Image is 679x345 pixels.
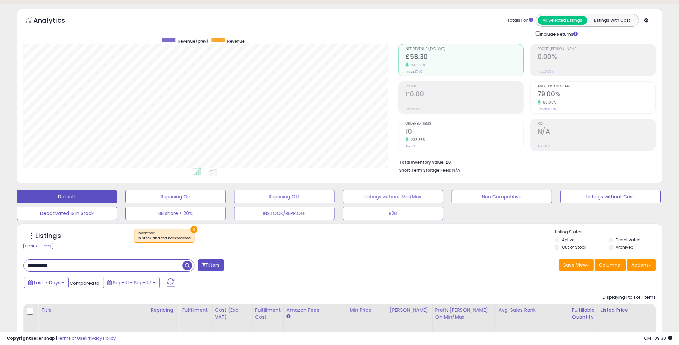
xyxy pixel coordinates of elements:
[644,335,672,341] span: 2025-09-16 09:30 GMT
[399,159,445,165] b: Total Inventory Value:
[616,244,634,250] label: Archived
[406,122,523,126] span: Ordered Items
[350,307,384,314] div: Min Price
[538,128,655,137] h2: N/A
[531,30,586,38] div: Include Returns
[541,100,556,105] small: 58.00%
[538,70,554,74] small: Prev: 0.00%
[286,307,344,314] div: Amazon Fees
[406,107,422,111] small: Prev: £0.00
[499,307,566,314] div: Avg. Sales Rank
[562,244,586,250] label: Out of Stock
[595,259,626,271] button: Columns
[125,190,226,203] button: Repricing On
[406,47,523,51] span: Net Revenue (Exc. VAT)
[406,128,523,137] h2: 10
[86,335,116,341] a: Privacy Policy
[627,259,656,271] button: Actions
[7,335,116,342] div: seller snap | |
[406,90,523,99] h2: £0.00
[234,190,334,203] button: Repricing Off
[34,279,60,286] span: Last 7 Days
[399,167,451,173] b: Short Term Storage Fees:
[538,53,655,62] h2: 0.00%
[151,307,176,314] div: Repricing
[538,107,556,111] small: Prev: 50.00%
[190,226,197,233] button: ×
[113,279,151,286] span: Sep-01 - Sep-07
[406,53,523,62] h2: £58.30
[343,190,443,203] button: Listings without Min/Max
[343,207,443,220] button: B2B
[227,38,244,44] span: Revenue
[409,137,426,142] small: 233.33%
[390,307,430,314] div: [PERSON_NAME]
[406,85,523,88] span: Profit
[23,243,53,249] div: Clear All Filters
[33,16,78,27] h5: Analytics
[41,307,145,314] div: Title
[538,16,587,25] button: All Selected Listings
[538,144,551,148] small: Prev: N/A
[103,277,160,288] button: Sep-01 - Sep-07
[406,70,423,74] small: Prev: £17.49
[138,236,191,241] div: in stock and fba backordered
[538,90,655,99] h2: 79.00%
[538,85,655,88] span: Avg. Buybox Share
[255,307,281,321] div: Fulfillment Cost
[452,190,552,203] button: Non Competitive
[409,63,426,68] small: 233.33%
[70,280,100,286] span: Compared to:
[452,167,460,173] span: N/A
[587,16,637,25] button: Listings With Cost
[616,237,641,243] label: Deactivated
[17,207,117,220] button: Deactivated & In Stock
[399,158,651,166] li: £0
[178,38,208,44] span: Revenue (prev)
[182,307,209,314] div: Fulfillment
[562,237,574,243] label: Active
[35,231,61,241] h5: Listings
[24,277,69,288] button: Last 7 Days
[432,304,496,337] th: The percentage added to the cost of goods (COGS) that forms the calculator for Min & Max prices.
[406,144,415,148] small: Prev: 3
[560,190,661,203] button: Listings without Cost
[17,190,117,203] button: Default
[559,259,594,271] button: Save View
[125,207,226,220] button: BB share < 20%
[507,17,533,24] div: Totals For
[234,207,334,220] button: INSTOCK/REPR.OFF
[138,231,191,241] span: Inventory :
[599,262,620,268] span: Columns
[538,47,655,51] span: Profit [PERSON_NAME]
[603,294,656,301] div: Displaying 1 to 1 of 1 items
[57,335,85,341] a: Terms of Use
[7,335,31,341] strong: Copyright
[286,314,290,320] small: Amazon Fees.
[555,229,662,235] p: Listing States:
[198,259,224,271] button: Filters
[572,307,595,321] div: Fulfillable Quantity
[215,307,249,321] div: Cost (Exc. VAT)
[435,307,493,321] div: Profit [PERSON_NAME] on Min/Max
[538,122,655,126] span: ROI
[601,307,658,314] div: Listed Price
